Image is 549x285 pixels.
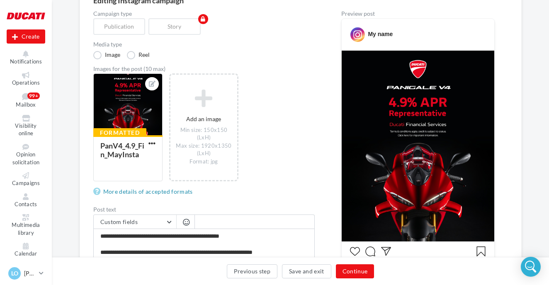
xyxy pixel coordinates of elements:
div: My name [368,30,393,38]
button: Save and exit [282,264,331,278]
span: Campaigns [12,180,40,186]
button: Custom fields [94,215,176,229]
span: Notifications [10,58,42,65]
a: Contacts [7,192,45,209]
div: PanV4_4.9_Fin_MayInsta [100,141,144,159]
a: More details of accepted formats [93,187,196,197]
svg: Enregistrer [476,246,486,256]
span: Opinion solicitation [12,151,40,166]
a: Calendar [7,241,45,259]
p: [PERSON_NAME] [24,269,36,278]
span: Contacts [15,201,37,207]
span: Custom fields [100,218,138,225]
span: Calendar [15,251,37,257]
div: Formatted [93,128,147,137]
a: Opinion solicitation [7,142,45,167]
div: 99+ [27,93,40,99]
label: Post text [93,207,315,212]
a: Campaigns [7,171,45,188]
button: Create [7,29,45,44]
button: Notifications [7,49,45,67]
a: Multimedia library [7,212,45,238]
button: Continue [336,264,374,278]
a: LO [PERSON_NAME] [7,266,45,281]
div: Images for the post (10 max) [93,66,315,72]
span: Visibility online [15,122,36,137]
svg: J’aime [350,246,360,256]
label: Media type [93,41,315,47]
span: Mailbox [16,102,36,108]
svg: Commenter [365,246,375,256]
a: Mailbox99+ [7,91,45,110]
div: Preview post [341,11,495,17]
button: Previous step [227,264,278,278]
a: Operations [7,70,45,88]
div: New campaign [7,29,45,44]
label: Image [93,51,120,59]
span: Multimedia library [12,222,40,236]
div: Open Intercom Messenger [521,257,541,277]
a: Visibility online [7,113,45,139]
svg: Partager la publication [381,246,391,256]
label: Campaign type [93,11,315,17]
label: Reel [127,51,150,59]
span: LO [11,269,18,278]
span: Operations [12,79,40,86]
